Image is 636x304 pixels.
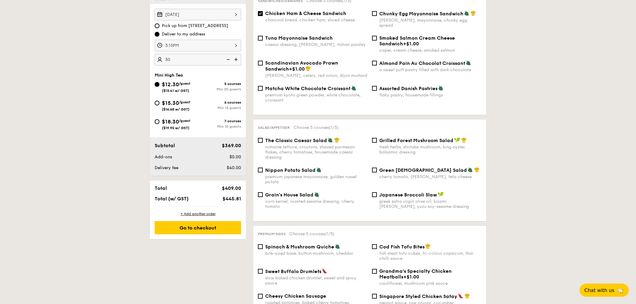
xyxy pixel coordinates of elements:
[372,138,377,143] input: Grilled Forest Mushroom Saladfresh herbs, shiitake mushroom, king oyster, balsamic dressing
[379,86,438,91] span: Assorted Danish Pastries
[198,119,241,123] div: 7 courses
[464,11,469,16] img: icon-vegetarian.fe4039eb.svg
[198,82,241,86] div: 5 courses
[379,268,452,280] span: Grandma's Specialty Chicken Meatballs
[162,89,189,93] span: ($13.41 w/ GST)
[232,54,241,65] img: icon-add.58712e84.svg
[403,274,419,280] span: +$1.00
[265,35,333,41] span: Tuna Mayonnaise Sandwich
[265,199,367,209] div: corn kernel, roasted sesame dressing, cherry tomato
[372,244,377,249] input: Cod Fish Tofu Bitesfish meat tofu cubes, tri-colour capsicum, thai chilli sauce
[372,294,377,299] input: Singapore Styled Chicken Sataypeanut sauce, raw onions, cucumber
[155,73,183,78] span: Mini High Tea
[474,167,480,172] img: icon-chef-hat.a58ddaea.svg
[155,154,172,160] span: Add-ons
[372,269,377,274] input: Grandma's Specialty Chicken Meatballs+$1.00cauliflower, mushroom pink sauce
[329,125,338,130] span: (1/5)
[425,244,431,249] img: icon-chef-hat.a58ddaea.svg
[403,41,419,47] span: +$1.00
[372,86,377,91] input: Assorted Danish Pastriesflaky pastry, housemade fillings
[162,81,179,88] span: $12.30
[372,192,377,197] input: Japanese Broccoli Slawgreek extra virgin olive oil, kizami [PERSON_NAME], yuzu soy-sesame dressing
[379,281,481,286] div: cauliflower, mushroom pink sauce
[379,199,481,209] div: greek extra virgin olive oil, kizami [PERSON_NAME], yuzu soy-sesame dressing
[265,251,367,256] div: bite-sized base, button mushroom, cheddar
[265,174,367,184] div: premium japanese mayonnaise, golden russet potato
[617,287,624,294] span: 🦙
[265,192,313,198] span: Grain's House Salad
[258,294,263,299] input: Cheesy Chicken Sausageroasted potatoes, baked cherry tomatoes, chopped parsley
[293,125,338,130] span: Choose 5 courses
[198,124,241,129] div: Min 10 guests
[162,31,205,37] span: Deliver to my address
[379,144,481,155] div: fresh herbs, shiitake mushroom, king oyster, balsamic dressing
[379,192,437,198] span: Japanese Broccoli Slaw
[258,232,286,236] span: Premium sides
[289,231,334,236] span: Choose 5 courses
[155,9,241,20] input: Event date
[316,167,322,172] img: icon-vegetarian.fe4039eb.svg
[258,244,263,249] input: Spinach & Mushroom Quichebite-sized base, button mushroom, cheddar
[155,165,178,170] span: Delivery fee
[379,18,481,28] div: [PERSON_NAME], mayonnaise, chunky egg spread
[258,36,263,41] input: Tuna Mayonnaise Sandwichcaesar dressing, [PERSON_NAME], italian parsley
[155,211,241,216] div: + Add another order
[265,144,367,160] div: romaine lettuce, croutons, shaved parmesan flakes, cherry tomatoes, housemade caesar dressing
[465,293,470,299] img: icon-chef-hat.a58ddaea.svg
[155,185,167,191] span: Total
[155,221,241,234] div: Go to checkout
[155,32,159,37] input: Deliver to my address
[289,66,305,72] span: +$1.00
[223,54,232,65] img: icon-reduce.1d2dbef1.svg
[314,192,320,197] img: icon-vegetarian.fe4039eb.svg
[372,61,377,65] input: Almond Pain Au Chocolat Croissanta sweet puff pastry filled with dark chocolate
[155,143,175,148] span: Subtotal
[155,101,159,105] input: $15.30/guest($16.68 w/ GST)6 coursesMin 15 guests
[379,167,467,173] span: Green [DEMOGRAPHIC_DATA] Salad
[458,293,463,299] img: icon-spicy.37a8142b.svg
[379,174,481,179] div: cherry tomato, [PERSON_NAME], feta cheese
[162,23,228,29] span: Pick up from [STREET_ADDRESS]
[222,185,241,191] span: $409.00
[334,137,340,143] img: icon-chef-hat.a58ddaea.svg
[379,60,465,66] span: Almond Pain Au Chocolat Croissant
[265,73,367,78] div: [PERSON_NAME], celery, red onion, dijon mustard
[379,35,455,47] span: Smoked Salmon Cream Cheese Sandwich
[379,93,481,98] div: flaky pastry, housemade fillings
[155,40,241,51] input: Event time
[454,137,460,143] img: icon-vegan.f8ff3823.svg
[162,126,189,130] span: ($19.95 w/ GST)
[265,167,316,173] span: Nippon Potato Salad
[438,192,444,197] img: icon-vegan.f8ff3823.svg
[258,61,263,65] input: Scandinavian Avocado Prawn Sandwich+$1.00[PERSON_NAME], celery, red onion, dijon mustard
[227,165,241,170] span: $40.00
[258,11,263,16] input: Chicken Ham & Cheese Sandwichcharcoal bread, chicken ham, sliced cheese
[372,36,377,41] input: Smoked Salmon Cream Cheese Sandwich+$1.00caper, cream cheese, smoked salmon
[155,82,159,87] input: $12.30/guest($13.41 w/ GST)5 coursesMin 20 guests
[179,119,190,123] span: /guest
[162,100,179,106] span: $15.30
[265,60,338,72] span: Scandinavian Avocado Prawn Sandwich
[198,100,241,105] div: 6 courses
[265,11,346,16] span: Chicken Ham & Cheese Sandwich
[379,293,457,299] span: Singapore Styled Chicken Satay
[258,138,263,143] input: The Classic Caesar Saladromaine lettuce, croutons, shaved parmesan flakes, cherry tomatoes, house...
[372,168,377,172] input: Green [DEMOGRAPHIC_DATA] Saladcherry tomato, [PERSON_NAME], feta cheese
[584,287,614,293] span: Chat with us
[466,60,471,65] img: icon-vegetarian.fe4039eb.svg
[162,107,189,111] span: ($16.68 w/ GST)
[198,106,241,110] div: Min 15 guests
[461,137,467,143] img: icon-chef-hat.a58ddaea.svg
[468,167,473,172] img: icon-vegetarian.fe4039eb.svg
[265,293,326,299] span: Cheesy Chicken Sausage
[155,119,159,124] input: $18.30/guest($19.95 w/ GST)7 coursesMin 10 guests
[222,143,241,148] span: $369.00
[258,126,290,130] span: Salad/Appetiser
[265,269,321,274] span: Sweet Buffalo Drumlets
[322,268,327,274] img: icon-spicy.37a8142b.svg
[258,192,263,197] input: Grain's House Saladcorn kernel, roasted sesame dressing, cherry tomato
[372,11,377,16] input: Chunky Egg Mayonnaise Sandwich[PERSON_NAME], mayonnaise, chunky egg spread
[265,275,367,286] div: slow baked chicken drumlet, sweet and spicy sauce
[265,93,367,103] div: premium kyoto green powder, white chocolate, croissant
[229,154,241,160] span: $0.00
